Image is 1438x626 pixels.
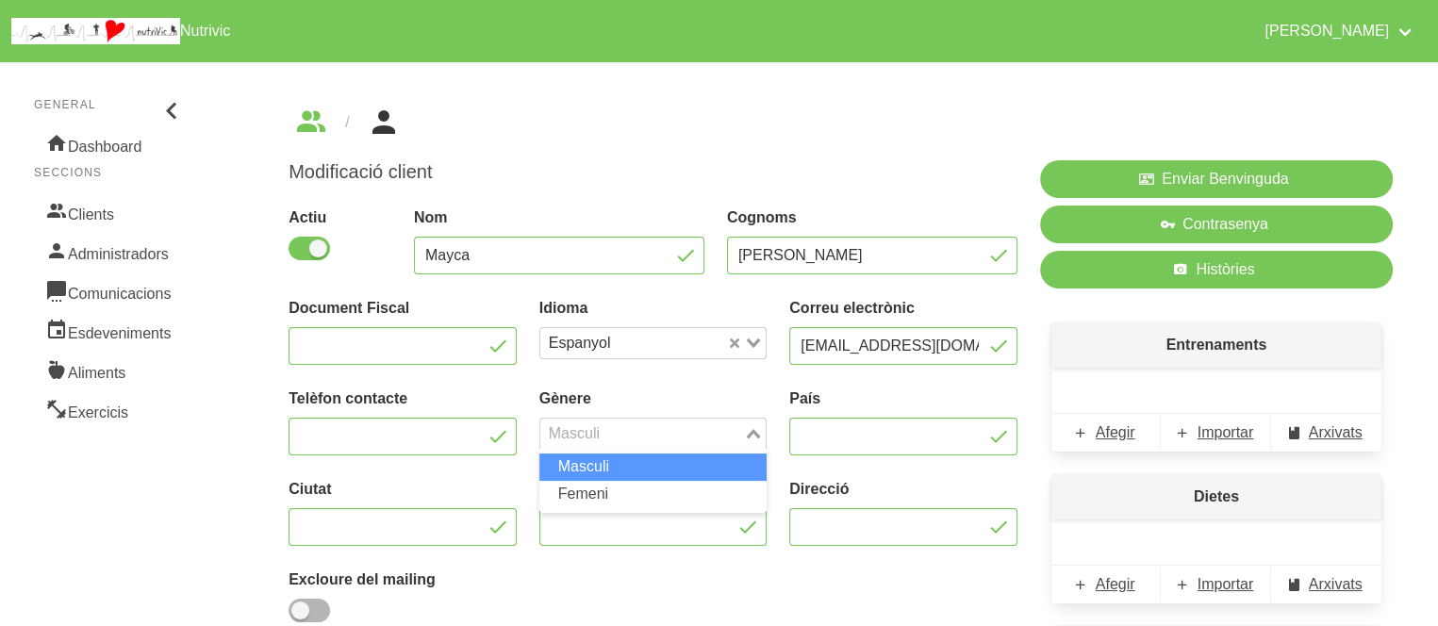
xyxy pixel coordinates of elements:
[542,422,743,445] input: Search for option
[539,297,768,320] label: Idioma
[1161,414,1271,452] a: Importar
[34,272,187,311] a: Comunicacions
[34,124,187,164] a: Dashboard
[1162,168,1288,190] span: Enviar Benvinguda
[1051,414,1162,452] a: Afegir
[289,206,391,229] label: Actiu
[1096,573,1135,596] span: Afegir
[1051,474,1381,519] p: Dietes
[34,192,187,232] a: Clients
[1198,421,1254,444] span: Importar
[1271,566,1381,603] a: Arxivats
[539,387,768,410] label: Gènere
[11,18,180,44] img: company_logo
[34,311,187,351] a: Esdeveniments
[34,232,187,272] a: Administradors
[289,478,517,501] label: Ciutat
[539,327,768,359] div: Search for option
[1182,213,1268,236] span: Contrasenya
[1040,160,1393,198] button: Enviar Benvinguda
[1040,251,1393,288] a: Històries
[1161,566,1271,603] a: Importar
[34,351,187,390] a: Aliments
[730,337,739,351] button: Clear Selected
[1271,414,1381,452] a: Arxivats
[1309,573,1363,596] span: Arxivats
[289,387,517,410] label: Telèfon contacte
[1096,421,1135,444] span: Afegir
[789,387,1017,410] label: País
[289,107,1393,138] nav: breadcrumbs
[1051,566,1162,603] a: Afegir
[289,297,517,320] label: Document Fiscal
[727,206,1017,229] label: Cognoms
[34,96,187,113] p: General
[539,478,768,501] label: Codi Postal
[789,478,1017,501] label: Direcció
[1253,8,1427,55] a: [PERSON_NAME]
[34,164,187,181] p: Seccions
[289,160,1017,184] h1: Modificació client
[414,206,704,229] label: Nom
[1196,258,1254,281] span: Històries
[1309,421,1363,444] span: Arxivats
[539,418,768,450] div: Search for option
[1051,322,1381,368] p: Entrenaments
[789,297,1017,320] label: Correu electrònic
[1040,206,1393,243] button: Contrasenya
[618,332,726,354] input: Search for option
[544,332,616,354] span: Espanyol
[1198,573,1254,596] span: Importar
[34,390,187,430] a: Exercicis
[289,568,517,591] label: Excloure del mailing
